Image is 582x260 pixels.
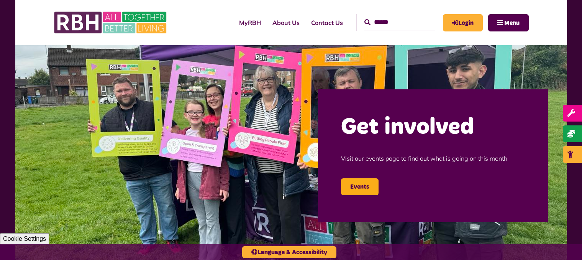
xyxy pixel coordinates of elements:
[305,12,349,33] a: Contact Us
[548,225,582,260] iframe: Netcall Web Assistant for live chat
[233,12,267,33] a: MyRBH
[242,246,336,258] button: Language & Accessibility
[341,178,379,195] a: Events
[488,14,529,31] button: Navigation
[341,112,525,142] h2: Get involved
[443,14,483,31] a: MyRBH
[341,142,525,174] p: Visit our events page to find out what is going on this month
[54,8,169,38] img: RBH
[504,20,520,26] span: Menu
[267,12,305,33] a: About Us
